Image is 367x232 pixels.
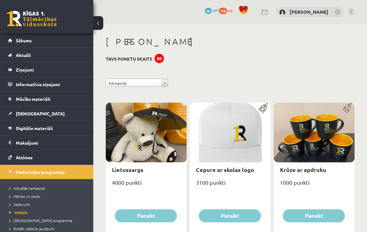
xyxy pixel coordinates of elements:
[8,165,86,179] a: Motivācijas programma
[155,54,164,63] div: 80
[219,8,235,13] a: 518 xp
[16,136,86,150] legend: Maksājumi
[213,8,218,13] span: mP
[8,136,86,150] a: Maksājumi
[9,226,54,231] span: Biežāk uzdotie jautājumi
[274,177,355,193] div: 1000 punkti
[7,11,57,26] a: Rīgas 1. Tālmācības vidusskola
[8,48,86,62] a: Aktuāli
[196,166,254,173] a: Cepure ar skolas logo
[199,209,261,222] button: Pieteikt
[9,202,87,207] a: Uzdevumi
[9,193,87,199] a: Mācies un ziedo
[16,38,32,43] span: Sākums
[9,194,40,199] span: Mācies un ziedo
[8,77,86,91] a: Informatīvie ziņojumi
[228,8,232,13] span: xp
[8,33,86,48] a: Sākums
[106,79,168,87] a: Kategorija
[106,36,355,47] h1: [PERSON_NAME]
[115,209,177,222] button: Pieteikt
[9,226,87,231] a: Biežāk uzdotie jautājumi
[16,155,33,160] span: Atzīmes
[290,9,328,15] a: [PERSON_NAME]
[8,106,86,121] a: [DEMOGRAPHIC_DATA]
[8,92,86,106] a: Mācību materiāli
[16,52,31,58] span: Aktuāli
[9,185,87,191] a: Aktuālās kampaņas
[16,125,53,131] span: Digitālie materiāli
[9,210,28,215] span: Veikals
[9,202,30,207] span: Uzdevumi
[190,177,271,193] div: 3100 punkti
[279,9,286,16] img: Darja Vasina
[9,210,87,215] a: Veikals
[341,103,355,113] img: Populāra prece
[16,77,86,91] legend: Informatīvie ziņojumi
[9,186,45,191] span: Aktuālās kampaņas
[16,96,50,102] span: Mācību materiāli
[106,56,152,62] h3: Tavs punktu skaits
[8,150,86,165] a: Atzīmes
[112,166,143,173] a: Lietussargs
[9,218,87,223] a: [DEMOGRAPHIC_DATA] programma
[16,111,65,116] span: [DEMOGRAPHIC_DATA]
[16,63,86,77] legend: Ziņojumi
[283,209,345,222] button: Pieteikt
[205,8,212,14] span: 80
[106,177,187,193] div: 4000 punkti
[9,218,72,223] span: [DEMOGRAPHIC_DATA] programma
[219,8,227,14] span: 518
[8,63,86,77] a: Ziņojumi
[109,79,160,87] span: Kategorija
[16,169,65,175] span: Motivācijas programma
[8,121,86,135] a: Digitālie materiāli
[280,166,326,173] a: Krūze ar apdruku
[205,8,218,13] a: 80 mP
[257,103,271,113] img: Populāra prece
